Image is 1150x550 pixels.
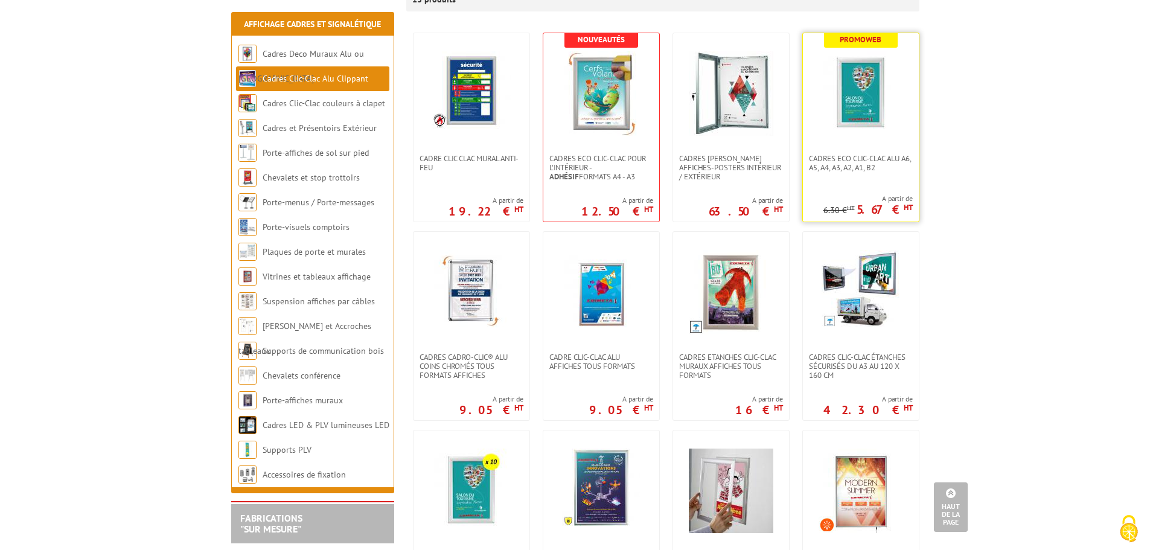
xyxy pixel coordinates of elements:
a: Cadres et Présentoirs Extérieur [263,123,377,133]
img: Cadres Deco Muraux Alu ou Bois [238,45,257,63]
a: Cadres Eco Clic-Clac alu A6, A5, A4, A3, A2, A1, B2 [803,154,919,172]
img: Porte-affiches de sol sur pied [238,144,257,162]
img: Cadres Cadro-Clic® Alu coins chromés tous formats affiches [429,250,514,334]
img: Cadres Clic-Clac Sécurisés Tous formats [562,449,640,527]
span: A partir de [823,394,913,404]
sup: HT [904,202,913,213]
img: Cadres Etanches Clic-Clac muraux affiches tous formats [689,250,773,334]
p: 63.50 € [709,208,783,215]
img: Supports PLV [238,441,257,459]
img: Accessoires de fixation [238,465,257,484]
img: Porte-affiches muraux [238,391,257,409]
p: 12.50 € [581,208,653,215]
img: Cadres et Présentoirs Extérieur [238,119,257,137]
sup: HT [514,403,523,413]
p: 9.05 € [459,406,523,414]
a: Porte-affiches de sol sur pied [263,147,369,158]
span: A partir de [823,194,913,203]
sup: HT [847,203,855,212]
span: Cadre Clic-Clac Alu affiches tous formats [549,353,653,371]
a: Affichage Cadres et Signalétique [244,19,381,30]
img: Lot de 10 cadres Clic-Clac Eco mural A6, A5, A4, A3, A2, B2. [429,449,514,533]
span: A partir de [735,394,783,404]
span: Cadres Eco Clic-Clac pour l'intérieur - formats A4 - A3 [549,154,653,181]
img: Cadres Clic-Clac couleurs à clapet [238,94,257,112]
a: Cadres Deco Muraux Alu ou [GEOGRAPHIC_DATA] [238,48,364,84]
sup: HT [904,403,913,413]
img: Chevalets et stop trottoirs [238,168,257,187]
p: 42.30 € [823,406,913,414]
span: A partir de [589,394,653,404]
a: Supports de communication bois [263,345,384,356]
img: Chevalets conférence [238,366,257,385]
button: Cookies (fenêtre modale) [1108,509,1150,550]
img: Cookies (fenêtre modale) [1114,514,1144,544]
a: Suspension affiches par câbles [263,296,375,307]
a: Cadre CLIC CLAC Mural ANTI-FEU [414,154,529,172]
a: Cadres Clic-Clac couleurs à clapet [263,98,385,109]
sup: HT [774,403,783,413]
img: Cadres Eco Clic-Clac pour l'intérieur - <strong>Adhésif</strong> formats A4 - A3 [559,51,644,136]
span: A partir de [449,196,523,205]
p: 19.22 € [449,208,523,215]
a: Cadres Clic-Clac Étanches Sécurisés du A3 au 120 x 160 cm [803,353,919,380]
img: Porte-menus / Porte-messages [238,193,257,211]
b: Promoweb [840,34,881,45]
img: Cadres Eco Clic-Clac alu A6, A5, A4, A3, A2, A1, B2 [819,51,903,136]
a: Porte-affiches muraux [263,395,343,406]
span: Cadres [PERSON_NAME] affiches-posters intérieur / extérieur [679,154,783,181]
a: Porte-menus / Porte-messages [263,197,374,208]
img: Porte-visuels comptoirs [238,218,257,236]
img: Cadres LED & PLV lumineuses LED [238,416,257,434]
a: [PERSON_NAME] et Accroches tableaux [238,321,371,356]
a: Cadres Eco Clic-Clac pour l'intérieur -Adhésifformats A4 - A3 [543,154,659,181]
p: 9.05 € [589,406,653,414]
img: Cadres vitrines affiches-posters intérieur / extérieur [689,51,773,136]
a: Cadres Clic-Clac Alu Clippant [263,73,368,84]
p: 5.67 € [857,206,913,213]
a: Cadres LED & PLV lumineuses LED [263,420,389,430]
a: Chevalets conférence [263,370,340,381]
span: Cadres Eco Clic-Clac alu A6, A5, A4, A3, A2, A1, B2 [809,154,913,172]
span: A partir de [709,196,783,205]
a: Supports PLV [263,444,311,455]
a: Vitrines et tableaux affichage [263,271,371,282]
a: Porte-visuels comptoirs [263,222,350,232]
span: Cadres Cadro-Clic® Alu coins chromés tous formats affiches [420,353,523,380]
a: Chevalets et stop trottoirs [263,172,360,183]
img: Suspension affiches par câbles [238,292,257,310]
p: 6.30 € [823,206,855,215]
img: Vitrines et tableaux affichage [238,267,257,286]
img: Cadre clic-clac alu double-faces Vitrine/fenêtre A5, A4, A3, A2, A1, A0 ou 60x80cm [689,449,773,533]
img: Cadre Clic-Clac Alu affiches tous formats [559,250,644,334]
p: 16 € [735,406,783,414]
a: Cadre Clic-Clac Alu affiches tous formats [543,353,659,371]
span: Cadre CLIC CLAC Mural ANTI-FEU [420,154,523,172]
a: Cadres Etanches Clic-Clac muraux affiches tous formats [673,353,789,380]
a: Haut de la page [934,482,968,532]
sup: HT [514,204,523,214]
span: Cadres Etanches Clic-Clac muraux affiches tous formats [679,353,783,380]
b: Nouveautés [578,34,625,45]
img: Cadres Clic-Clac Étanches Sécurisés du A3 au 120 x 160 cm [822,250,900,328]
a: Accessoires de fixation [263,469,346,480]
sup: HT [644,204,653,214]
img: Cimaises et Accroches tableaux [238,317,257,335]
span: A partir de [581,196,653,205]
a: Cadres [PERSON_NAME] affiches-posters intérieur / extérieur [673,154,789,181]
img: Plaques de porte et murales [238,243,257,261]
a: Cadres Cadro-Clic® Alu coins chromés tous formats affiches [414,353,529,380]
span: A partir de [459,394,523,404]
strong: Adhésif [549,171,579,182]
img: Cadre CLIC CLAC Mural ANTI-FEU [432,51,511,130]
sup: HT [644,403,653,413]
img: Cadres Clic-Clac LED simple face affiches tous formats [819,449,903,533]
a: Plaques de porte et murales [263,246,366,257]
sup: HT [774,204,783,214]
span: Cadres Clic-Clac Étanches Sécurisés du A3 au 120 x 160 cm [809,353,913,380]
a: FABRICATIONS"Sur Mesure" [240,512,302,535]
